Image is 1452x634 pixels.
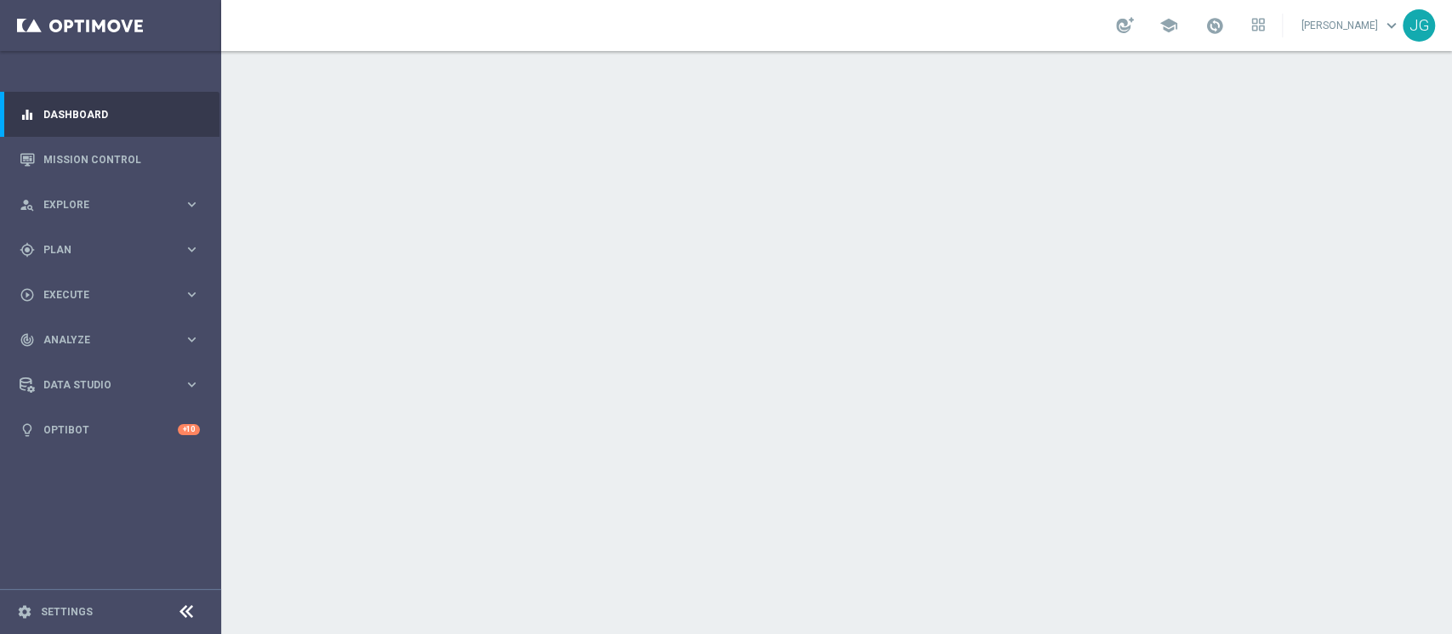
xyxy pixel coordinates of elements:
i: keyboard_arrow_right [184,286,200,303]
div: Plan [20,242,184,258]
a: Dashboard [43,92,200,137]
i: keyboard_arrow_right [184,241,200,258]
i: person_search [20,197,35,212]
div: Data Studio [20,377,184,393]
span: Explore [43,200,184,210]
a: Mission Control [43,137,200,182]
div: Optibot [20,407,200,452]
button: Mission Control [19,153,201,167]
a: [PERSON_NAME]keyboard_arrow_down [1300,13,1403,38]
button: Data Studio keyboard_arrow_right [19,378,201,392]
div: Analyze [20,332,184,348]
i: lightbulb [20,422,35,438]
span: Data Studio [43,380,184,390]
i: keyboard_arrow_right [184,196,200,212]
span: school [1159,16,1178,35]
span: keyboard_arrow_down [1382,16,1401,35]
div: Mission Control [20,137,200,182]
a: Optibot [43,407,178,452]
i: settings [17,604,32,620]
button: track_changes Analyze keyboard_arrow_right [19,333,201,347]
div: Explore [20,197,184,212]
i: play_circle_outline [20,287,35,303]
i: keyboard_arrow_right [184,331,200,348]
div: Dashboard [20,92,200,137]
div: +10 [178,424,200,435]
span: Plan [43,245,184,255]
i: gps_fixed [20,242,35,258]
button: gps_fixed Plan keyboard_arrow_right [19,243,201,257]
i: equalizer [20,107,35,122]
a: Settings [41,607,93,617]
i: keyboard_arrow_right [184,376,200,393]
span: Execute [43,290,184,300]
i: track_changes [20,332,35,348]
div: Execute [20,287,184,303]
button: play_circle_outline Execute keyboard_arrow_right [19,288,201,302]
div: JG [1403,9,1435,42]
button: equalizer Dashboard [19,108,201,122]
span: Analyze [43,335,184,345]
button: person_search Explore keyboard_arrow_right [19,198,201,212]
button: lightbulb Optibot +10 [19,423,201,437]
